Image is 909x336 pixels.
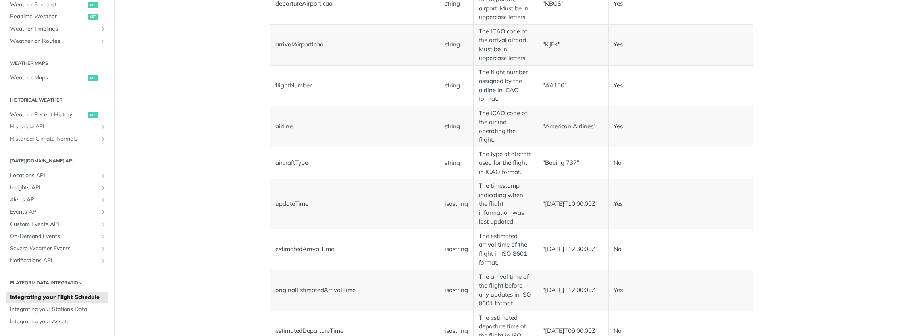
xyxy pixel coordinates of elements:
td: The type of aircraft used for the flight in ICAO format. [474,147,537,179]
span: Custom Events API [10,220,98,228]
span: Weather Maps [10,74,86,82]
span: get [88,14,98,20]
td: "American Airlines" [537,106,608,147]
a: Severe Weather EventsShow subpages for Severe Weather Events [6,243,108,255]
a: Realtime Weatherget [6,11,108,23]
button: Show subpages for Weather on Routes [100,38,106,44]
td: updateTime [270,179,439,229]
td: string [439,24,473,65]
td: "KJFK" [537,24,608,65]
button: Show subpages for Events API [100,209,106,215]
a: Custom Events APIShow subpages for Custom Events API [6,218,108,230]
td: string [439,65,473,106]
a: Alerts APIShow subpages for Alerts API [6,194,108,206]
span: get [88,112,98,118]
a: Historical APIShow subpages for Historical API [6,121,108,133]
td: Yes [608,270,753,311]
td: estimatedArrivalTime [270,229,439,270]
td: Yes [608,179,753,229]
td: Yes [608,65,753,106]
span: Weather Timelines [10,25,98,33]
td: "AA100" [537,65,608,106]
span: Integrating your Stations Data [10,305,106,313]
td: The ICAO code of the airline operating the flight. [474,106,537,147]
button: Show subpages for On-Demand Events [100,233,106,239]
button: Show subpages for Notifications API [100,257,106,264]
span: Historical API [10,123,98,131]
span: Events API [10,208,98,216]
a: Integrating your Flight Schedule [6,292,108,303]
span: get [88,75,98,81]
td: The ICAO code of the arrival airport. Must be in uppercase letters. [474,24,537,65]
a: Weather TimelinesShow subpages for Weather Timelines [6,23,108,35]
a: Weather Mapsget [6,72,108,84]
span: get [88,2,98,8]
a: Weather Recent Historyget [6,109,108,121]
td: The flight number assigned by the airline in ICAO format. [474,65,537,106]
span: Integrating your Assets [10,318,106,326]
span: Realtime Weather [10,13,86,21]
button: Show subpages for Alerts API [100,197,106,203]
span: Integrating your Flight Schedule [10,294,106,301]
td: isostring [439,179,473,229]
td: isostring [439,229,473,270]
td: No [608,147,753,179]
span: Weather Recent History [10,111,86,119]
span: On-Demand Events [10,232,98,240]
td: isostring [439,270,473,311]
button: Show subpages for Insights API [100,185,106,191]
button: Show subpages for Weather Timelines [100,26,106,32]
a: Historical Climate NormalsShow subpages for Historical Climate Normals [6,133,108,145]
h2: [DATE][DOMAIN_NAME] API [6,157,108,164]
td: "Boeing 737" [537,147,608,179]
td: string [439,106,473,147]
a: Weather on RoutesShow subpages for Weather on Routes [6,35,108,47]
span: Notifications API [10,257,98,265]
td: The timestamp indicating when the flight information was last updated. [474,179,537,229]
td: No [608,229,753,270]
span: Insights API [10,184,98,192]
td: flightNumber [270,65,439,106]
span: Weather on Routes [10,37,98,45]
span: Severe Weather Events [10,245,98,253]
td: string [439,147,473,179]
td: originalEstimatedArrivalTime [270,270,439,311]
span: Alerts API [10,196,98,204]
button: Show subpages for Historical API [100,124,106,130]
td: airline [270,106,439,147]
button: Show subpages for Custom Events API [100,221,106,228]
td: "[DATE]T12:00:00Z" [537,270,608,311]
span: Weather Forecast [10,1,86,9]
a: Insights APIShow subpages for Insights API [6,182,108,194]
a: Integrating your Assets [6,316,108,328]
span: Historical Climate Normals [10,135,98,143]
button: Show subpages for Historical Climate Normals [100,136,106,142]
h2: Platform DATA integration [6,279,108,286]
a: Integrating your Stations Data [6,303,108,315]
td: The estimated arrival time of the flight in ISO 8601 format. [474,229,537,270]
h2: Historical Weather [6,97,108,104]
button: Show subpages for Locations API [100,172,106,179]
td: Yes [608,106,753,147]
a: Events APIShow subpages for Events API [6,206,108,218]
td: "[DATE]T12:30:00Z" [537,229,608,270]
span: Locations API [10,172,98,180]
td: arrivalAirportIcao [270,24,439,65]
a: Notifications APIShow subpages for Notifications API [6,255,108,266]
a: Locations APIShow subpages for Locations API [6,170,108,182]
h2: Weather Maps [6,60,108,67]
td: The arrival time of the flight before any updates in ISO 8601 format. [474,270,537,311]
td: Yes [608,24,753,65]
button: Show subpages for Severe Weather Events [100,245,106,252]
a: On-Demand EventsShow subpages for On-Demand Events [6,230,108,242]
td: "[DATE]T10:00:00Z" [537,179,608,229]
td: aircraftType [270,147,439,179]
